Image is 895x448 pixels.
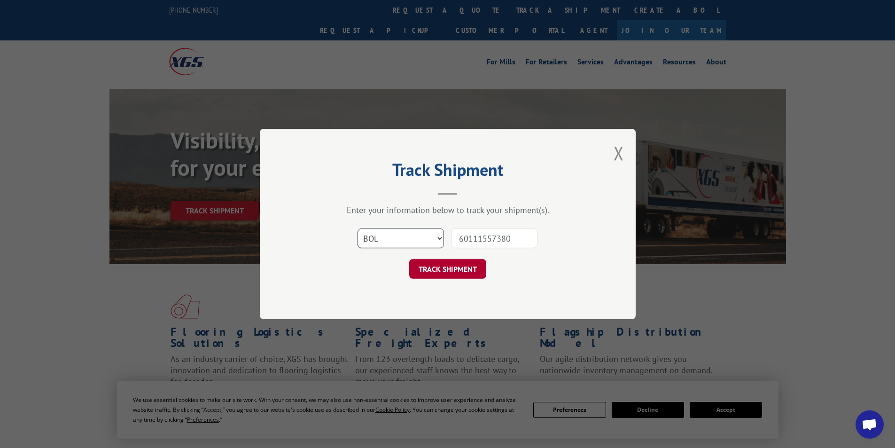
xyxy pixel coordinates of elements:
a: Open chat [856,410,884,439]
button: Close modal [614,141,624,165]
input: Number(s) [451,228,537,248]
h2: Track Shipment [307,163,589,181]
div: Enter your information below to track your shipment(s). [307,204,589,215]
button: TRACK SHIPMENT [409,259,486,279]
